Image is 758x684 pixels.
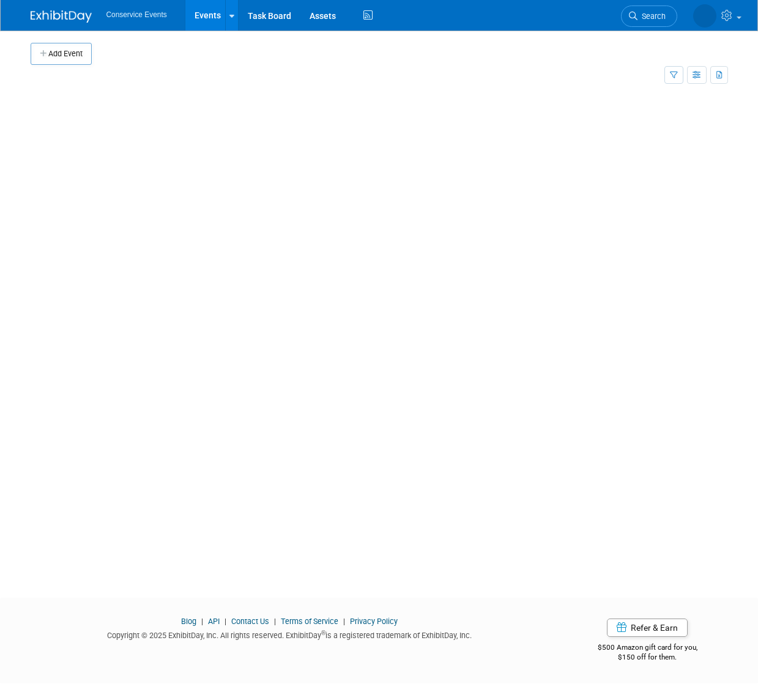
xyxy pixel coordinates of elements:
[221,617,229,626] span: |
[340,617,348,626] span: |
[350,617,398,626] a: Privacy Policy
[567,652,728,663] div: $150 off for them.
[271,617,279,626] span: |
[31,43,92,65] button: Add Event
[31,10,92,23] img: ExhibitDay
[607,619,688,637] a: Refer & Earn
[106,10,167,19] span: Conservice Events
[198,617,206,626] span: |
[281,617,338,626] a: Terms of Service
[621,6,677,27] a: Search
[637,12,666,21] span: Search
[693,4,716,28] img: Amiee Griffey
[208,617,220,626] a: API
[231,617,269,626] a: Contact Us
[31,627,549,641] div: Copyright © 2025 ExhibitDay, Inc. All rights reserved. ExhibitDay is a registered trademark of Ex...
[567,634,728,663] div: $500 Amazon gift card for you,
[181,617,196,626] a: Blog
[321,630,325,636] sup: ®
